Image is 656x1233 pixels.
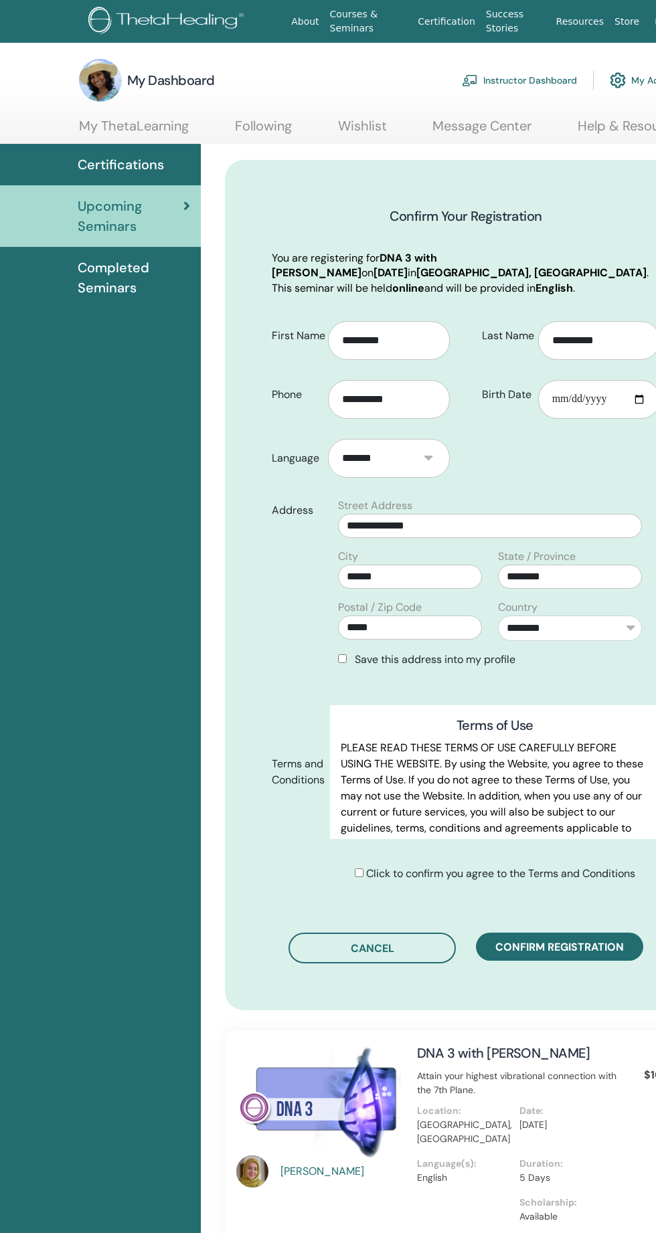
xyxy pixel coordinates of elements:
p: 5 Days [519,1171,614,1185]
b: [DATE] [374,266,408,280]
p: Location: [417,1104,511,1118]
span: Click to confirm you agree to the Terms and Conditions [366,866,635,880]
a: My ThetaLearning [79,118,189,144]
a: Store [609,9,645,34]
h3: My Dashboard [127,71,215,90]
label: State / Province [498,549,576,565]
b: online [392,281,424,295]
a: [PERSON_NAME] [280,1163,404,1179]
p: [DATE] [519,1118,614,1132]
b: English [536,281,573,295]
img: cog.svg [610,69,626,92]
b: DNA 3 with [PERSON_NAME] [272,251,437,280]
p: Attain your highest vibrational connection with the 7th Plane. [417,1069,622,1097]
label: Phone [262,382,328,407]
a: DNA 3 with [PERSON_NAME] [417,1044,590,1062]
img: DNA 3 [236,1044,401,1159]
img: default.jpg [79,59,122,102]
a: Following [235,118,292,144]
span: Cancel [351,941,394,955]
a: Resources [551,9,610,34]
p: Scholarship: [519,1196,614,1210]
p: [GEOGRAPHIC_DATA], [GEOGRAPHIC_DATA] [417,1118,511,1146]
span: Confirm registration [495,940,624,954]
label: Country [498,599,538,615]
a: About [286,9,324,34]
p: PLEASE READ THESE TERMS OF USE CAREFULLY BEFORE USING THE WEBSITE. By using the Website, you agre... [341,740,649,884]
img: chalkboard-teacher.svg [462,74,478,86]
span: Certifications [78,155,164,175]
label: Language [262,446,328,471]
a: Instructor Dashboard [462,66,577,95]
img: default.jpg [236,1155,268,1188]
label: Terms and Conditions [262,751,330,793]
a: Certification [412,9,480,34]
label: City [338,549,358,565]
h3: Terms of Use [341,716,649,735]
a: Wishlist [338,118,387,144]
b: [GEOGRAPHIC_DATA], [GEOGRAPHIC_DATA] [416,266,647,280]
label: Address [262,498,330,523]
a: Message Center [432,118,531,144]
a: Success Stories [481,2,551,41]
span: Upcoming Seminars [78,196,183,236]
p: Available [519,1210,614,1224]
label: Street Address [338,498,412,514]
p: Date: [519,1104,614,1118]
a: Courses & Seminars [325,2,413,41]
p: English [417,1171,511,1185]
img: logo.png [88,7,248,37]
label: Postal / Zip Code [338,599,422,615]
span: Completed Seminars [78,258,190,298]
p: Language(s): [417,1157,511,1171]
button: Confirm registration [476,933,643,961]
span: Save this address into my profile [355,652,515,666]
label: First Name [262,323,328,349]
p: Duration: [519,1157,614,1171]
label: Birth Date [472,382,538,407]
button: Cancel [289,933,456,963]
label: Last Name [472,323,538,349]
